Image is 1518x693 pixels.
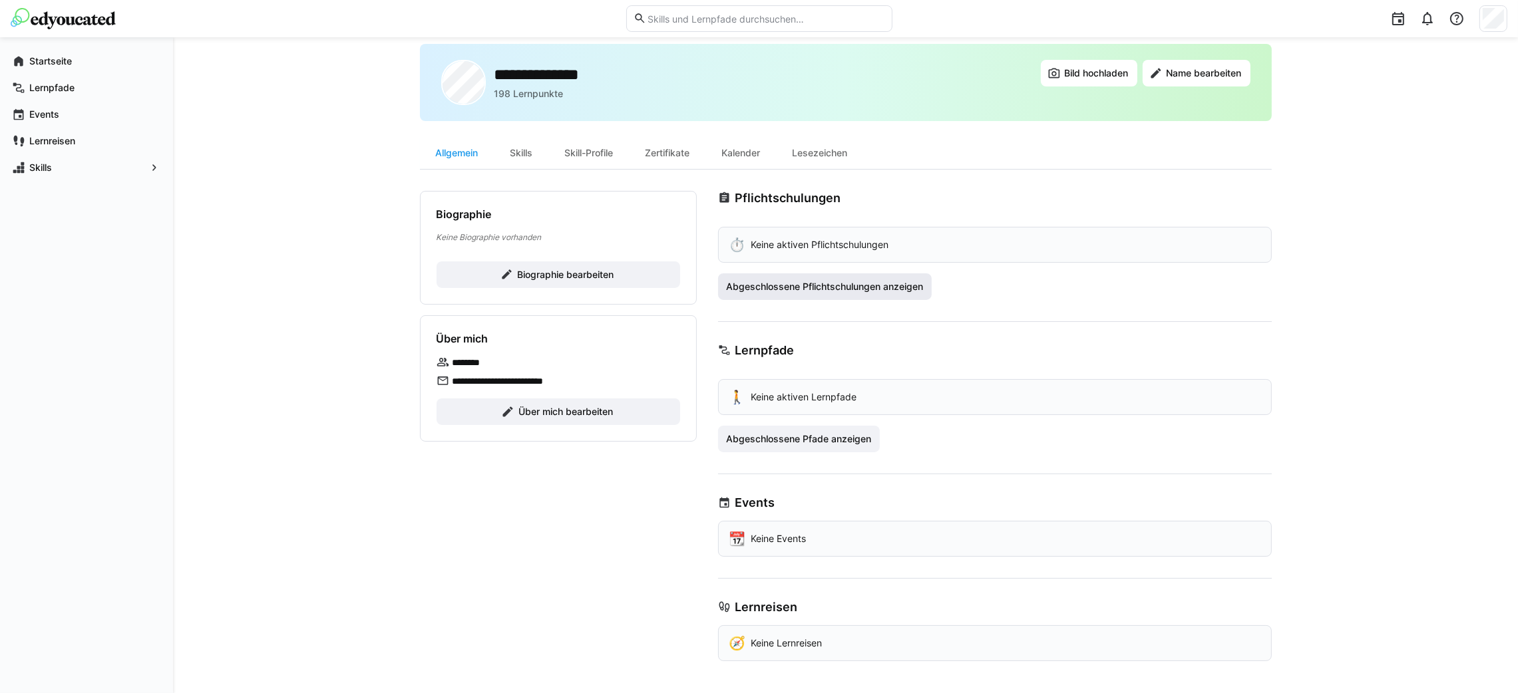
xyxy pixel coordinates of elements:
span: Bild hochladen [1063,67,1131,80]
p: 198 Lernpunkte [494,87,563,100]
p: Keine aktiven Pflichtschulungen [751,238,889,251]
div: 🚶 [729,390,746,404]
div: Skill-Profile [549,137,630,169]
span: Name bearbeiten [1165,67,1244,80]
div: ⏱️ [729,238,746,251]
button: Name bearbeiten [1143,60,1250,86]
h3: Lernpfade [735,343,794,358]
p: Keine Events [751,532,807,545]
span: Abgeschlossene Pflichtschulungen anzeigen [724,280,925,293]
button: Biographie bearbeiten [437,261,680,288]
p: Keine Biographie vorhanden [437,231,680,243]
div: 📆 [729,532,746,545]
div: Skills [494,137,549,169]
div: Zertifikate [630,137,706,169]
h4: Biographie [437,208,492,221]
div: Lesezeichen [777,137,864,169]
span: Abgeschlossene Pfade anzeigen [724,432,873,446]
button: Abgeschlossene Pfade anzeigen [718,426,880,452]
button: Abgeschlossene Pflichtschulungen anzeigen [718,273,932,300]
button: Über mich bearbeiten [437,398,680,425]
h3: Lernreisen [735,600,797,615]
p: Keine Lernreisen [751,636,823,650]
button: Bild hochladen [1041,60,1137,86]
h3: Pflichtschulungen [735,191,841,206]
div: 🧭 [729,636,746,650]
div: Allgemein [420,137,494,169]
div: Kalender [706,137,777,169]
h3: Events [735,495,775,510]
h4: Über mich [437,332,488,345]
span: Über mich bearbeiten [516,405,615,418]
p: Keine aktiven Lernpfade [751,390,857,404]
input: Skills und Lernpfade durchsuchen… [646,13,884,25]
span: Biographie bearbeiten [515,268,616,281]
